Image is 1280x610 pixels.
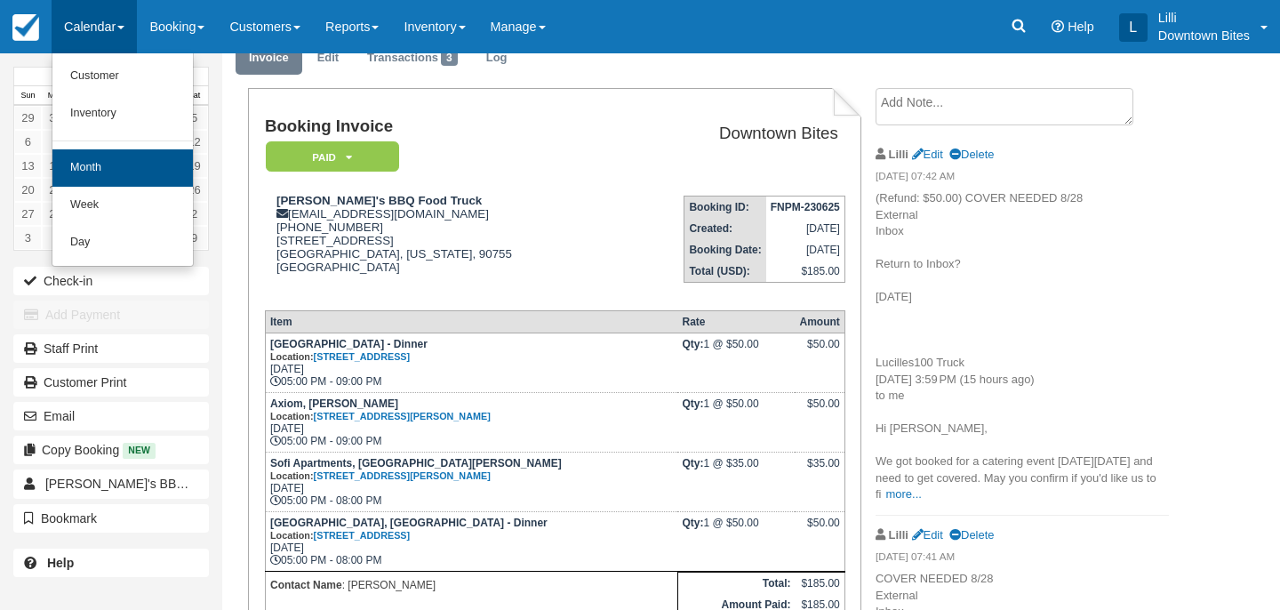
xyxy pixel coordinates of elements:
div: L [1119,13,1148,42]
a: [STREET_ADDRESS] [314,530,411,541]
a: 12 [180,130,208,154]
td: $185.00 [795,572,844,594]
p: Lilli [1158,9,1250,27]
strong: [PERSON_NAME]'s BBQ Food Truck [276,194,482,207]
strong: Qty [682,397,703,410]
h1: Booking Invoice [265,117,616,136]
a: Inventory [52,95,193,132]
strong: Sofi Apartments, [GEOGRAPHIC_DATA][PERSON_NAME] [270,457,562,482]
a: 30 [42,106,69,130]
th: Total: [677,572,795,594]
a: Delete [949,148,994,161]
ul: Calendar [52,53,194,267]
a: 3 [14,226,42,250]
button: Copy Booking New [13,436,209,464]
a: Customer Print [13,368,209,397]
a: [STREET_ADDRESS][PERSON_NAME] [314,470,491,481]
strong: Lilli [889,148,908,161]
a: 14 [42,154,69,178]
div: $35.00 [799,457,839,484]
a: Staff Print [13,334,209,363]
td: [DATE] [766,218,845,239]
td: [DATE] 05:00 PM - 09:00 PM [265,392,677,452]
small: Location: [270,411,491,421]
a: [STREET_ADDRESS][PERSON_NAME] [314,411,491,421]
strong: Lilli [889,528,908,542]
small: Location: [270,351,410,362]
a: Edit [912,148,943,161]
a: Help [13,549,209,577]
a: 6 [14,130,42,154]
td: 1 @ $35.00 [677,452,795,511]
td: [DATE] 05:00 PM - 08:00 PM [265,511,677,571]
a: 9 [180,226,208,250]
img: checkfront-main-nav-mini-logo.png [12,14,39,41]
button: Add Payment [13,301,209,329]
a: Transactions3 [354,41,471,76]
td: $185.00 [766,261,845,283]
strong: Qty [682,517,703,529]
a: 13 [14,154,42,178]
strong: [GEOGRAPHIC_DATA], [GEOGRAPHIC_DATA] - Dinner [270,517,548,542]
i: Help [1052,20,1064,33]
span: [PERSON_NAME]'s BBQ Food Truck [45,477,252,491]
td: 1 @ $50.00 [677,333,795,392]
a: [PERSON_NAME]'s BBQ Food Truck [13,470,209,498]
em: [DATE] 07:42 AM [876,169,1169,189]
th: Total (USD): [684,261,766,283]
th: Sat [180,86,208,106]
div: $50.00 [799,397,839,424]
a: Month [52,149,193,187]
strong: Qty [682,457,703,470]
span: New [123,443,156,458]
small: Location: [270,530,410,541]
td: [DATE] 05:00 PM - 08:00 PM [265,452,677,511]
td: [DATE] 05:00 PM - 09:00 PM [265,333,677,392]
th: Created: [684,218,766,239]
a: 4 [42,226,69,250]
a: Customer [52,58,193,95]
button: Check-in [13,267,209,295]
a: 5 [180,106,208,130]
a: Week [52,187,193,224]
div: $50.00 [799,517,839,543]
th: Sun [14,86,42,106]
strong: [GEOGRAPHIC_DATA] - Dinner [270,338,428,363]
b: Help [47,556,74,570]
strong: FNPM-230625 [771,201,840,213]
div: [EMAIL_ADDRESS][DOMAIN_NAME] [PHONE_NUMBER] [STREET_ADDRESS] [GEOGRAPHIC_DATA], [US_STATE], 90755... [265,194,616,296]
th: Mon [42,86,69,106]
strong: Qty [682,338,703,350]
small: Location: [270,470,491,481]
p: : [PERSON_NAME] [270,576,673,594]
strong: Contact Name [270,579,342,591]
a: 21 [42,178,69,202]
a: 20 [14,178,42,202]
a: Edit [304,41,352,76]
span: Help [1068,20,1094,34]
th: Rate [677,310,795,333]
td: 1 @ $50.00 [677,511,795,571]
button: Bookmark [13,504,209,533]
a: 7 [42,130,69,154]
a: more... [885,487,921,501]
a: [STREET_ADDRESS] [314,351,411,362]
a: Day [52,224,193,261]
p: (Refund: $50.00) COVER NEEDED 8/28 External Inbox Return to Inbox? [DATE] Lucilles100 Truck [DATE... [876,190,1169,503]
button: Email [13,402,209,430]
th: Amount [795,310,844,333]
a: Edit [912,528,943,542]
a: Invoice [236,41,302,76]
th: Item [265,310,677,333]
em: [DATE] 07:41 AM [876,550,1169,569]
a: 26 [180,178,208,202]
a: 28 [42,202,69,226]
th: Booking Date: [684,239,766,261]
td: [DATE] [766,239,845,261]
h2: Downtown Bites [623,124,838,143]
td: 1 @ $50.00 [677,392,795,452]
a: 19 [180,154,208,178]
strong: Axiom, [PERSON_NAME] [270,397,491,422]
div: $50.00 [799,338,839,365]
a: 29 [14,106,42,130]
